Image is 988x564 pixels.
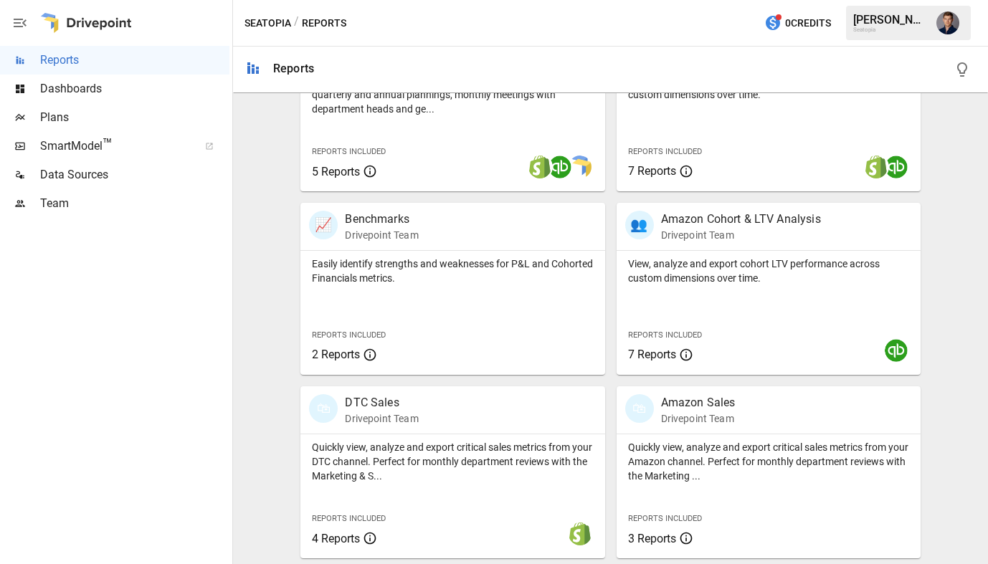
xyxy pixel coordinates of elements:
[759,10,837,37] button: 0Credits
[40,80,229,97] span: Dashboards
[548,156,571,178] img: quickbooks
[569,522,592,545] img: shopify
[853,27,928,33] div: Seatopia
[312,147,386,156] span: Reports Included
[345,211,418,228] p: Benchmarks
[661,211,821,228] p: Amazon Cohort & LTV Analysis
[628,164,676,178] span: 7 Reports
[625,394,654,423] div: 🛍
[785,14,831,32] span: 0 Credits
[661,411,736,426] p: Drivepoint Team
[885,339,908,362] img: quickbooks
[661,394,736,411] p: Amazon Sales
[312,532,360,545] span: 4 Reports
[628,147,702,156] span: Reports Included
[628,440,909,483] p: Quickly view, analyze and export critical sales metrics from your Amazon channel. Perfect for mon...
[40,109,229,126] span: Plans
[40,166,229,183] span: Data Sources
[103,135,113,153] span: ™
[40,138,189,155] span: SmartModel
[928,3,968,43] button: Clark Kissiah
[312,348,360,361] span: 2 Reports
[628,514,702,523] span: Reports Included
[312,440,593,483] p: Quickly view, analyze and export critical sales metrics from your DTC channel. Perfect for monthl...
[628,532,676,545] span: 3 Reports
[885,156,908,178] img: quickbooks
[345,394,418,411] p: DTC Sales
[244,14,291,32] button: Seatopia
[312,330,386,340] span: Reports Included
[345,228,418,242] p: Drivepoint Team
[312,514,386,523] span: Reports Included
[628,348,676,361] span: 7 Reports
[936,11,959,34] img: Clark Kissiah
[40,195,229,212] span: Team
[309,394,338,423] div: 🛍
[628,257,909,285] p: View, analyze and export cohort LTV performance across custom dimensions over time.
[312,257,593,285] p: Easily identify strengths and weaknesses for P&L and Cohorted Financials metrics.
[40,52,229,69] span: Reports
[528,156,551,178] img: shopify
[309,211,338,239] div: 📈
[312,73,593,116] p: Showing your firm's performance compared to plans is ideal for quarterly and annual plannings, mo...
[661,228,821,242] p: Drivepoint Team
[853,13,928,27] div: [PERSON_NAME]
[345,411,418,426] p: Drivepoint Team
[569,156,592,178] img: smart model
[294,14,299,32] div: /
[312,165,360,178] span: 5 Reports
[625,211,654,239] div: 👥
[273,62,314,75] div: Reports
[865,156,888,178] img: shopify
[628,330,702,340] span: Reports Included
